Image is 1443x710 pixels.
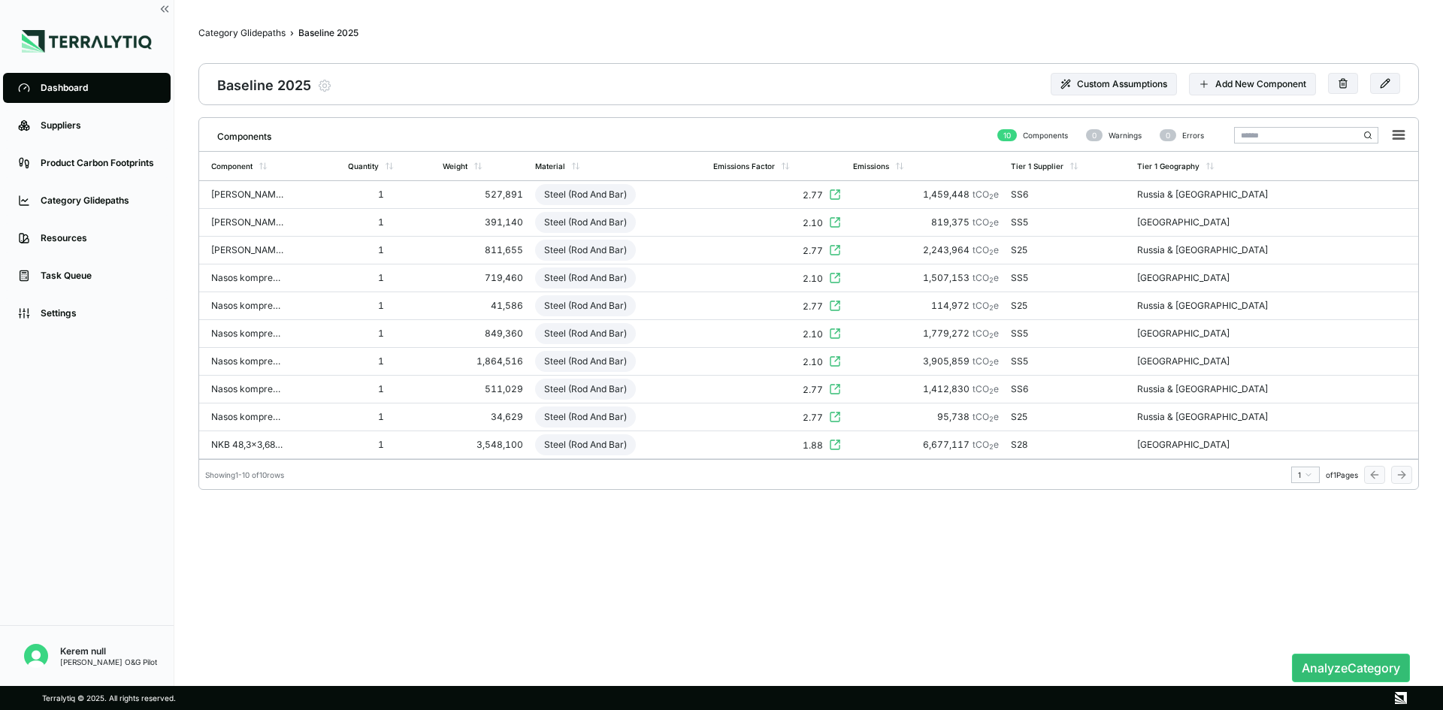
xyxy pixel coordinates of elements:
div: Nasos kompres.borusu 73,02x5,51mm P110 [211,411,283,423]
div: Steel (Rod And Bar) [535,240,636,261]
div: Tier 1 Supplier [1011,162,1063,171]
div: Nasos kompres.borusu 73,02x5,51mm P110 [211,355,283,367]
div: 2.77 [803,301,823,313]
div: S25 [1011,244,1124,256]
div: 527,891 [443,189,523,201]
td: Russia & [GEOGRAPHIC_DATA] [1131,292,1357,320]
div: 95,738 [853,411,999,423]
div: 3,548,100 [443,439,523,451]
img: Kerem [24,644,48,668]
button: Custom Assumptions [1051,73,1177,95]
div: 1,864,516 [443,355,523,367]
sub: 2 [989,248,994,256]
div: 1 [348,272,396,284]
div: 1,507,153 [853,272,999,284]
div: Warnings [1080,129,1142,141]
div: 2.10 [803,328,823,340]
td: [GEOGRAPHIC_DATA] [1131,348,1357,376]
div: 2.10 [803,217,823,229]
div: 1 [348,189,396,201]
div: 1 [348,411,396,423]
div: 34,629 [443,411,523,423]
td: [GEOGRAPHIC_DATA] [1131,264,1357,292]
div: Quantity [348,162,379,171]
div: 2.77 [803,412,823,424]
td: Russia & [GEOGRAPHIC_DATA] [1131,403,1357,431]
div: Baseline 2025 [217,74,311,95]
div: Steel (Rod And Bar) [535,295,636,316]
span: tCO e [973,355,999,367]
sub: 2 [989,359,994,367]
td: Russia & [GEOGRAPHIC_DATA] [1131,376,1357,403]
td: Russia & [GEOGRAPHIC_DATA] [1131,237,1357,264]
div: Product Carbon Footprints [41,157,156,169]
div: Errors [1154,129,1204,141]
button: AnalyzeCategory [1292,654,1410,682]
div: SS6 [1011,383,1124,395]
div: SS5 [1011,216,1124,228]
div: Nasos kompres.borusu 73,02x5,51 J55 [211,300,283,312]
span: tCO e [973,189,999,201]
button: Open user button [18,638,54,674]
div: Dashboard [41,82,156,94]
span: of 1 Pages [1326,470,1358,479]
span: › [290,27,294,39]
sub: 2 [989,415,994,423]
div: 6,677,117 [853,439,999,451]
div: 1 [348,328,396,340]
div: Steel (Rod And Bar) [535,267,636,289]
div: SS5 [1011,328,1124,340]
div: 1 [348,439,396,451]
div: Settings [41,307,156,319]
div: SS6 [1011,189,1124,201]
div: 2.10 [803,273,823,285]
div: Material [535,162,565,171]
div: 2,243,964 [853,244,999,256]
div: 819,375 [853,216,999,228]
div: Category Glidepaths [41,195,156,207]
div: Components [991,129,1068,141]
div: 1,412,830 [853,383,999,395]
div: S25 [1011,300,1124,312]
span: tCO e [973,411,999,423]
div: [PERSON_NAME] NKB 114,3x6,88 P110 [211,189,283,201]
div: SS5 [1011,272,1124,284]
div: 1 [1298,470,1313,479]
span: tCO e [973,439,999,451]
div: Weight [443,162,467,171]
div: Nasos kompres.borusu 73,02x5,51 J55 [211,328,283,340]
div: NKB 48,3x3,68 N80 [211,439,283,451]
div: Tier 1 Geography [1137,162,1199,171]
div: 2.10 [803,356,823,368]
div: 1 [348,300,396,312]
div: Steel (Rod And Bar) [535,212,636,233]
div: 114,972 [853,300,999,312]
div: 719,460 [443,272,523,284]
div: 2.77 [803,384,823,396]
span: tCO e [973,272,999,284]
sub: 2 [989,443,994,451]
span: tCO e [973,244,999,256]
span: Baseline 2025 [298,27,358,39]
div: Suppliers [41,119,156,131]
div: Steel (Rod And Bar) [535,379,636,400]
img: Logo [22,30,152,53]
sub: 2 [989,220,994,228]
div: Nasos kompres.borusu 60,32x4,83 J55 [211,272,283,284]
div: 1 [348,355,396,367]
div: Resources [41,232,156,244]
div: Showing 1 - 10 of 10 rows [205,470,284,479]
div: 1 [348,383,396,395]
div: 1,779,272 [853,328,999,340]
div: 849,360 [443,328,523,340]
td: [GEOGRAPHIC_DATA] [1131,209,1357,237]
td: [GEOGRAPHIC_DATA] [1131,320,1357,348]
div: 1,459,448 [853,189,999,201]
div: 1 [348,216,396,228]
div: [PERSON_NAME] O&G Pilot [60,657,157,666]
td: [GEOGRAPHIC_DATA] [1131,431,1357,459]
div: Task Queue [41,270,156,282]
div: Nasos kompres.borusu 73,02x5,51mm P110 [211,383,283,395]
div: Emissions Factor [713,162,775,171]
sub: 2 [989,331,994,340]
